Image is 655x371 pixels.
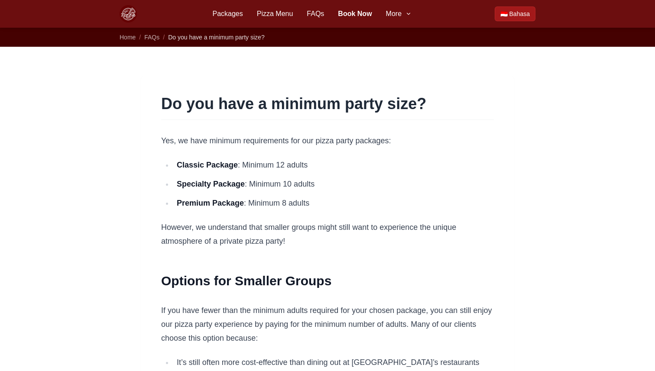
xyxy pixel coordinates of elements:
a: Pizza Menu [257,9,293,19]
li: : Minimum 8 adults [173,196,494,210]
button: More [386,9,412,19]
a: Home [120,34,136,41]
h1: Do you have a minimum party size? [161,95,494,113]
strong: Classic Package [177,161,238,169]
li: / [139,33,141,42]
strong: Premium Package [177,199,244,207]
a: FAQs [144,34,159,41]
li: : Minimum 10 adults [173,177,494,191]
a: FAQs [307,9,324,19]
li: / [163,33,165,42]
a: Book Now [338,9,372,19]
p: However, we understand that smaller groups might still want to experience the unique atmosphere o... [161,220,494,248]
a: Beralih ke Bahasa Indonesia [495,6,535,21]
img: Bali Pizza Party Logo [120,5,137,23]
span: Do you have a minimum party size? [168,34,265,41]
li: It’s still often more cost-effective than dining out at [GEOGRAPHIC_DATA]’s restaurants [173,355,494,369]
strong: Specialty Package [177,180,245,188]
li: : Minimum 12 adults [173,158,494,172]
span: Bahasa [509,10,530,18]
p: Yes, we have minimum requirements for our pizza party packages: [161,134,494,148]
span: More [386,9,402,19]
a: Packages [212,9,243,19]
p: If you have fewer than the minimum adults required for your chosen package, you can still enjoy o... [161,303,494,345]
h2: Options for Smaller Groups [161,272,494,290]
